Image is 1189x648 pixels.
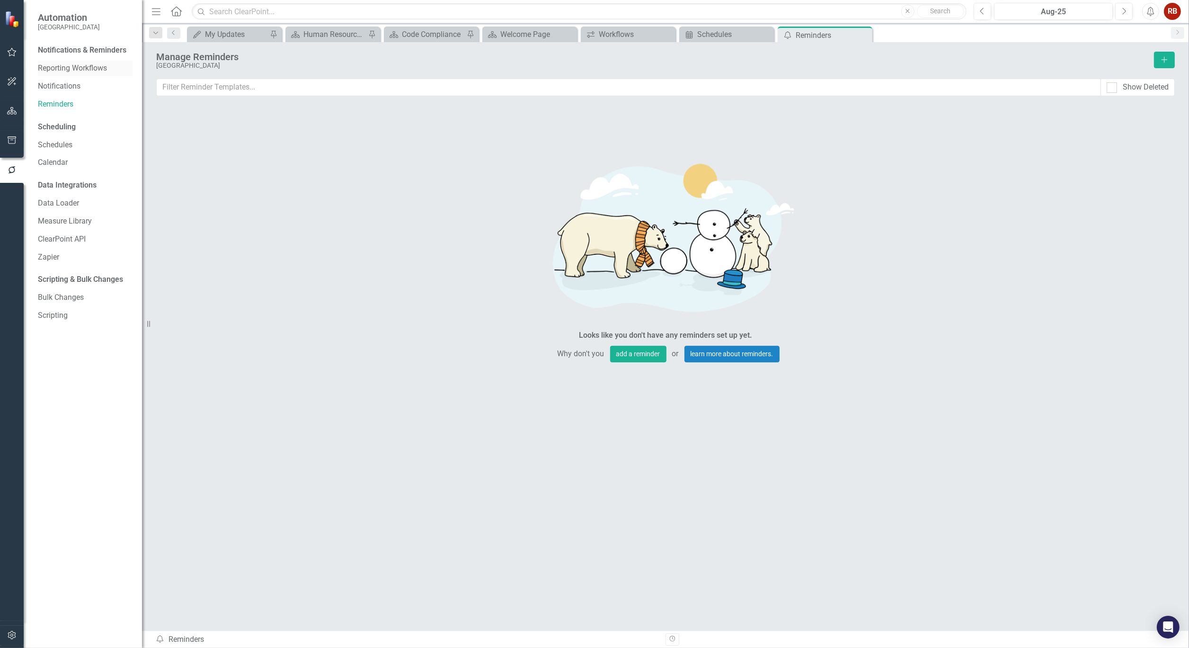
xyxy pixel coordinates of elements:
button: Aug-25 [994,3,1113,20]
img: ClearPoint Strategy [5,10,21,27]
div: Code Compliance [402,28,464,40]
a: Human Resources Analytics Dashboard [288,28,366,40]
a: Notifications [38,81,133,92]
span: Search [930,7,950,15]
div: Open Intercom Messenger [1157,616,1180,639]
button: RB [1164,3,1181,20]
a: Welcome Page [485,28,575,40]
small: [GEOGRAPHIC_DATA] [38,23,100,31]
button: Search [917,5,964,18]
span: or [666,346,684,362]
img: Getting started [524,145,807,327]
span: Automation [38,12,100,23]
div: Human Resources Analytics Dashboard [303,28,366,40]
div: Show Deleted [1123,82,1169,93]
a: Measure Library [38,216,133,227]
button: add a reminder [610,346,666,362]
a: ClearPoint API [38,234,133,245]
a: Code Compliance [386,28,464,40]
div: Reminders [155,634,658,645]
a: Bulk Changes [38,292,133,303]
div: Manage Reminders [156,52,1149,62]
div: My Updates [205,28,267,40]
a: learn more about reminders. [684,346,780,362]
div: Welcome Page [500,28,575,40]
div: Schedules [697,28,772,40]
div: Notifications & Reminders [38,45,126,56]
div: [GEOGRAPHIC_DATA] [156,62,1149,69]
input: Filter Reminder Templates... [156,79,1101,96]
a: Workflows [583,28,673,40]
a: Reporting Workflows [38,63,133,74]
div: Data Integrations [38,180,97,191]
a: Schedules [682,28,772,40]
a: Schedules [38,140,133,151]
a: Calendar [38,157,133,168]
div: Reminders [796,29,870,41]
div: Aug-25 [997,6,1109,18]
a: My Updates [189,28,267,40]
input: Search ClearPoint... [192,3,967,20]
div: Scripting & Bulk Changes [38,274,123,285]
div: Looks like you don't have any reminders set up yet. [579,330,752,341]
div: Workflows [599,28,673,40]
a: Zapier [38,252,133,263]
span: Why don't you [552,346,610,362]
div: Scheduling [38,122,76,133]
a: Scripting [38,310,133,321]
a: Data Loader [38,198,133,209]
a: Reminders [38,99,133,110]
